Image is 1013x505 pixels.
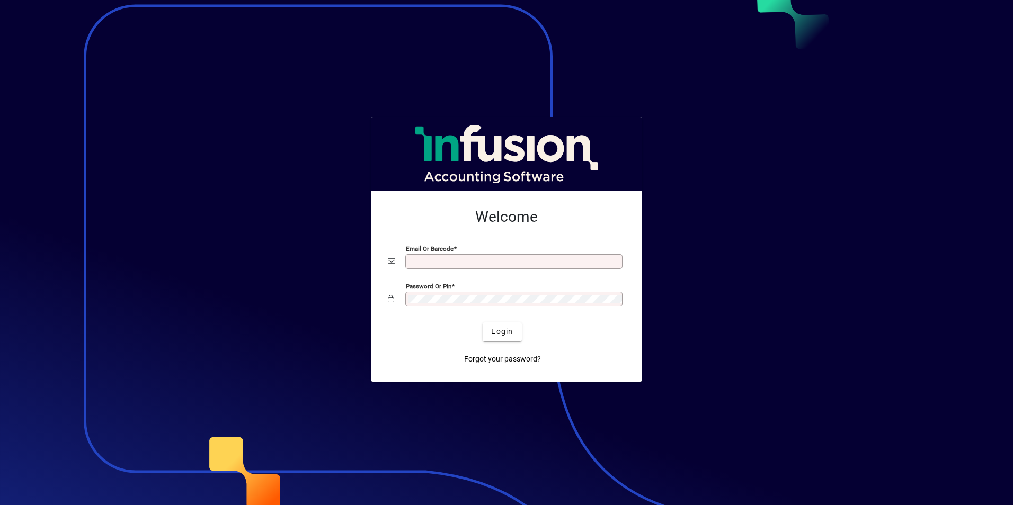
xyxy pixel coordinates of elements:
h2: Welcome [388,208,625,226]
span: Forgot your password? [464,354,541,365]
mat-label: Password or Pin [406,282,451,290]
a: Forgot your password? [460,350,545,369]
button: Login [483,322,521,341]
span: Login [491,326,513,337]
mat-label: Email or Barcode [406,245,454,252]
